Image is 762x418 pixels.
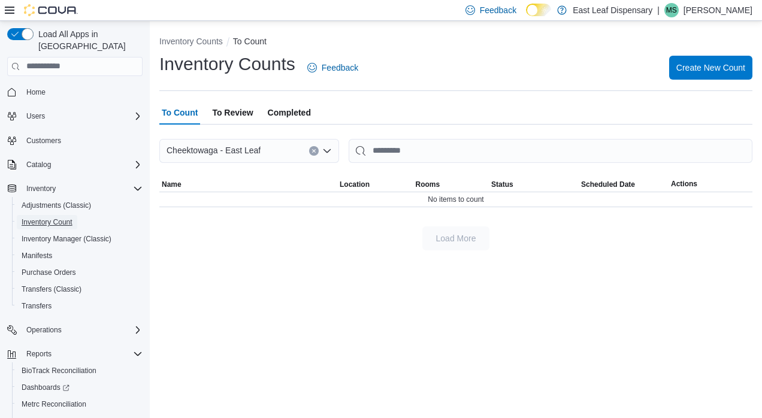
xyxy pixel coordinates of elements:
span: Users [26,111,45,121]
span: Inventory Count [22,217,72,227]
span: Transfers [17,299,143,313]
a: Adjustments (Classic) [17,198,96,213]
button: Catalog [2,156,147,173]
a: Dashboards [12,379,147,396]
span: Dashboards [17,380,143,395]
button: Catalog [22,157,56,172]
span: Manifests [22,251,52,261]
span: Inventory [22,181,143,196]
span: Customers [22,133,143,148]
span: Home [26,87,46,97]
button: Transfers [12,298,147,314]
button: Status [489,177,579,192]
img: Cova [24,4,78,16]
span: Actions [671,179,697,189]
a: BioTrack Reconciliation [17,364,101,378]
span: Purchase Orders [17,265,143,280]
a: Metrc Reconciliation [17,397,91,411]
button: Open list of options [322,146,332,156]
button: Customers [2,132,147,149]
button: Name [159,177,337,192]
span: Adjustments (Classic) [17,198,143,213]
button: Clear input [309,146,319,156]
span: BioTrack Reconciliation [22,366,96,375]
p: [PERSON_NAME] [684,3,752,17]
span: Create New Count [676,62,745,74]
button: Operations [22,323,66,337]
span: Location [340,180,370,189]
button: Transfers (Classic) [12,281,147,298]
span: Status [491,180,513,189]
button: Inventory Counts [159,37,223,46]
button: Reports [2,346,147,362]
span: Operations [22,323,143,337]
button: Home [2,83,147,101]
a: Inventory Manager (Classic) [17,232,116,246]
button: Manifests [12,247,147,264]
button: Rooms [413,177,489,192]
span: Load All Apps in [GEOGRAPHIC_DATA] [34,28,143,52]
p: East Leaf Dispensary [573,3,652,17]
button: Inventory [2,180,147,197]
span: Reports [26,349,52,359]
span: Catalog [26,160,51,169]
span: BioTrack Reconciliation [17,364,143,378]
span: Home [22,84,143,99]
span: Cheektowaga - East Leaf [167,143,261,157]
button: To Count [233,37,267,46]
span: To Review [212,101,253,125]
button: Users [2,108,147,125]
span: Adjustments (Classic) [22,201,91,210]
span: Load More [436,232,476,244]
span: Manifests [17,249,143,263]
button: Operations [2,322,147,338]
span: Operations [26,325,62,335]
input: This is a search bar. After typing your query, hit enter to filter the results lower in the page. [349,139,752,163]
span: Dark Mode [526,16,527,17]
span: Users [22,109,143,123]
button: Scheduled Date [579,177,669,192]
a: Manifests [17,249,57,263]
span: Inventory Manager (Classic) [17,232,143,246]
a: Home [22,85,50,99]
span: Dashboards [22,383,69,392]
p: | [657,3,660,17]
span: Purchase Orders [22,268,76,277]
span: Rooms [416,180,440,189]
span: Metrc Reconciliation [22,399,86,409]
div: Mo Starkey [664,3,679,17]
span: Transfers [22,301,52,311]
a: Purchase Orders [17,265,81,280]
button: Metrc Reconciliation [12,396,147,413]
span: Transfers (Classic) [22,284,81,294]
span: MS [666,3,677,17]
span: Transfers (Classic) [17,282,143,296]
span: Customers [26,136,61,146]
span: Inventory [26,184,56,193]
span: Catalog [22,157,143,172]
button: Inventory Manager (Classic) [12,231,147,247]
span: Completed [268,101,311,125]
button: Location [337,177,413,192]
span: Scheduled Date [581,180,635,189]
span: Feedback [322,62,358,74]
button: Users [22,109,50,123]
h1: Inventory Counts [159,52,295,76]
span: No items to count [428,195,483,204]
a: Transfers (Classic) [17,282,86,296]
button: Adjustments (Classic) [12,197,147,214]
button: Load More [422,226,489,250]
span: Reports [22,347,143,361]
button: BioTrack Reconciliation [12,362,147,379]
span: Metrc Reconciliation [17,397,143,411]
span: Name [162,180,182,189]
input: Dark Mode [526,4,551,16]
span: Inventory Count [17,215,143,229]
a: Dashboards [17,380,74,395]
button: Inventory [22,181,61,196]
button: Inventory Count [12,214,147,231]
a: Transfers [17,299,56,313]
nav: An example of EuiBreadcrumbs [159,35,752,50]
button: Create New Count [669,56,752,80]
button: Purchase Orders [12,264,147,281]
